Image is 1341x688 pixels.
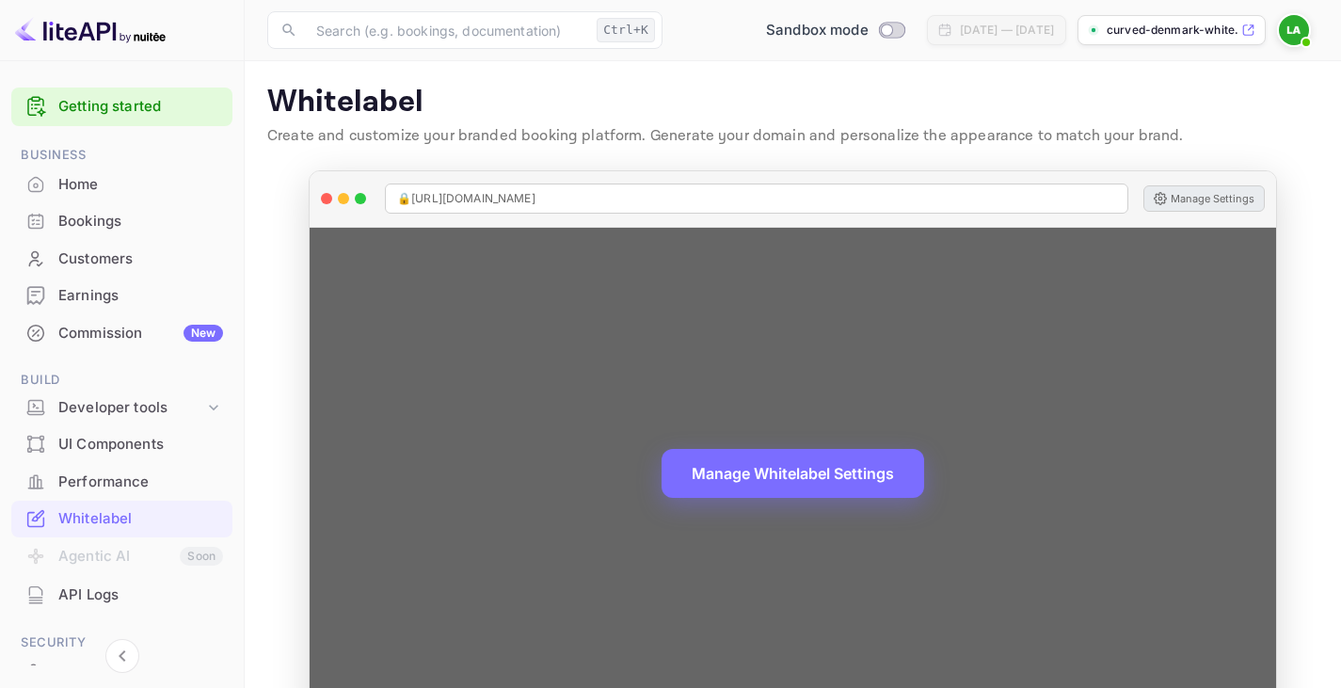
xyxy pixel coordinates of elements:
[58,584,223,606] div: API Logs
[11,203,232,240] div: Bookings
[11,464,232,501] div: Performance
[58,323,223,344] div: Commission
[267,84,1318,121] p: Whitelabel
[11,501,232,537] div: Whitelabel
[597,18,655,42] div: Ctrl+K
[11,577,232,614] div: API Logs
[11,145,232,166] span: Business
[766,20,869,41] span: Sandbox mode
[11,577,232,612] a: API Logs
[11,370,232,391] span: Build
[58,285,223,307] div: Earnings
[58,434,223,456] div: UI Components
[11,392,232,424] div: Developer tools
[1143,185,1265,212] button: Manage Settings
[58,472,223,493] div: Performance
[105,639,139,673] button: Collapse navigation
[11,167,232,201] a: Home
[58,211,223,232] div: Bookings
[11,653,232,688] a: Team management
[58,248,223,270] div: Customers
[11,278,232,312] a: Earnings
[11,632,232,653] span: Security
[58,508,223,530] div: Whitelabel
[58,96,223,118] a: Getting started
[1279,15,1309,45] img: Leyla Allahverdiyeva
[11,426,232,463] div: UI Components
[11,464,232,499] a: Performance
[758,20,912,41] div: Switch to Production mode
[15,15,166,45] img: LiteAPI logo
[11,315,232,352] div: CommissionNew
[58,174,223,196] div: Home
[11,167,232,203] div: Home
[11,88,232,126] div: Getting started
[1107,22,1237,39] p: curved-denmark-white.n...
[397,190,535,207] span: 🔒 [URL][DOMAIN_NAME]
[11,203,232,238] a: Bookings
[11,241,232,278] div: Customers
[662,449,924,498] button: Manage Whitelabel Settings
[11,278,232,314] div: Earnings
[305,11,589,49] input: Search (e.g. bookings, documentation)
[11,501,232,536] a: Whitelabel
[58,661,223,682] div: Team management
[184,325,223,342] div: New
[11,426,232,461] a: UI Components
[267,125,1318,148] p: Create and customize your branded booking platform. Generate your domain and personalize the appe...
[960,22,1054,39] div: [DATE] — [DATE]
[58,397,204,419] div: Developer tools
[11,241,232,276] a: Customers
[11,315,232,350] a: CommissionNew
